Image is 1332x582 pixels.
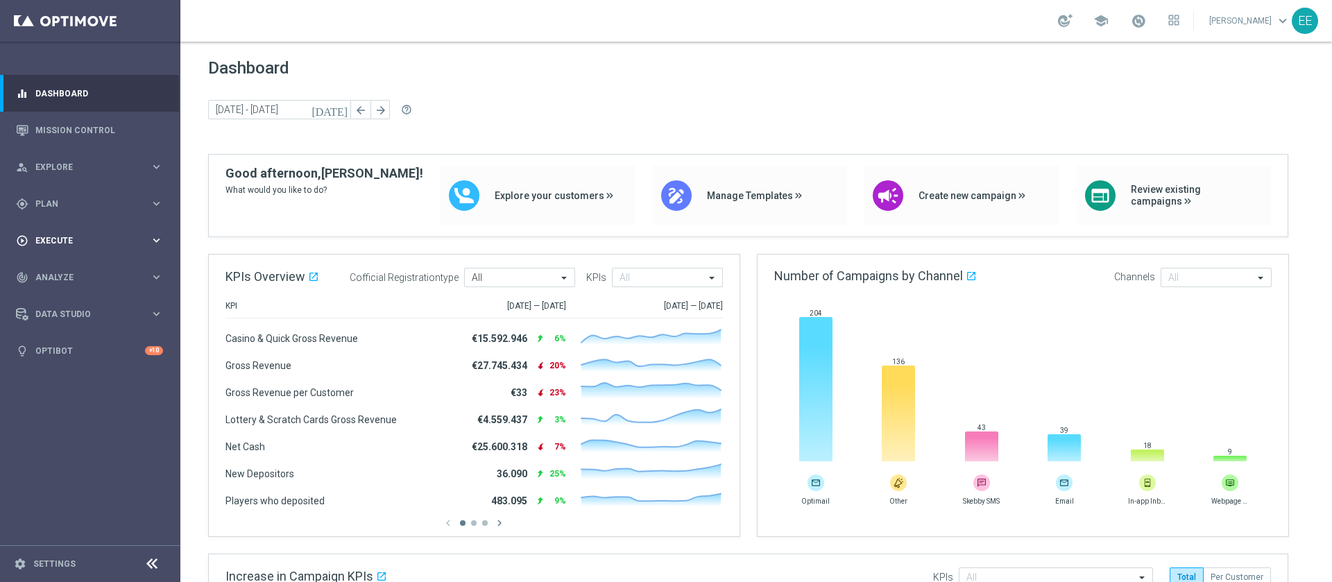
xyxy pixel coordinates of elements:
span: Explore [35,163,150,171]
div: Optibot [16,332,163,369]
i: keyboard_arrow_right [150,271,163,284]
div: Execute [16,234,150,247]
i: play_circle_outline [16,234,28,247]
i: person_search [16,161,28,173]
button: equalizer Dashboard [15,88,164,99]
button: track_changes Analyze keyboard_arrow_right [15,272,164,283]
span: keyboard_arrow_down [1275,13,1290,28]
i: gps_fixed [16,198,28,210]
i: keyboard_arrow_right [150,160,163,173]
div: Data Studio [16,308,150,320]
div: Dashboard [16,75,163,112]
i: equalizer [16,87,28,100]
button: Data Studio keyboard_arrow_right [15,309,164,320]
span: Plan [35,200,150,208]
a: Dashboard [35,75,163,112]
button: lightbulb Optibot +10 [15,345,164,357]
a: Optibot [35,332,145,369]
i: lightbulb [16,345,28,357]
a: Mission Control [35,112,163,148]
div: +10 [145,346,163,355]
i: track_changes [16,271,28,284]
a: [PERSON_NAME]keyboard_arrow_down [1208,10,1292,31]
div: Plan [16,198,150,210]
i: keyboard_arrow_right [150,234,163,247]
i: keyboard_arrow_right [150,307,163,320]
span: school [1093,13,1109,28]
div: Mission Control [16,112,163,148]
button: play_circle_outline Execute keyboard_arrow_right [15,235,164,246]
button: Mission Control [15,125,164,136]
i: keyboard_arrow_right [150,197,163,210]
div: EE [1292,8,1318,34]
div: Analyze [16,271,150,284]
a: Settings [33,560,76,568]
button: person_search Explore keyboard_arrow_right [15,162,164,173]
span: Execute [35,237,150,245]
button: gps_fixed Plan keyboard_arrow_right [15,198,164,209]
span: Data Studio [35,310,150,318]
div: Explore [16,161,150,173]
span: Analyze [35,273,150,282]
i: settings [14,558,26,570]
